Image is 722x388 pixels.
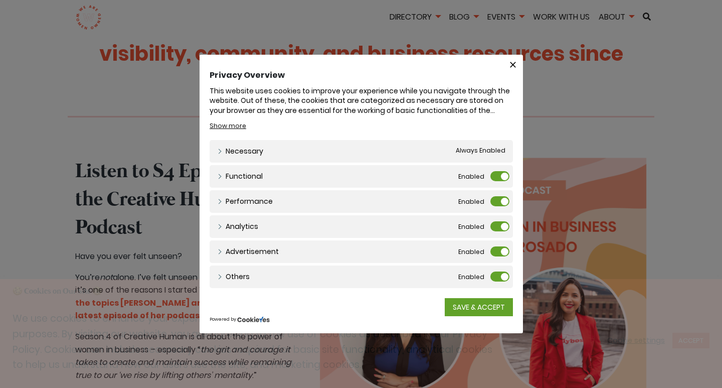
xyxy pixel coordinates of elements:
a: Performance [217,196,273,207]
div: Powered by [210,316,513,323]
a: Necessary [217,146,263,157]
a: SAVE & ACCEPT [445,298,513,316]
h4: Privacy Overview [210,70,513,81]
div: This website uses cookies to improve your experience while you navigate through the website. Out ... [210,86,513,116]
a: Show more [210,121,246,131]
a: Advertisement [217,246,279,257]
span: Always Enabled [456,146,505,157]
img: CookieYes Logo [237,316,270,323]
a: Others [217,272,250,282]
a: Functional [217,171,263,182]
a: Analytics [217,221,258,232]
